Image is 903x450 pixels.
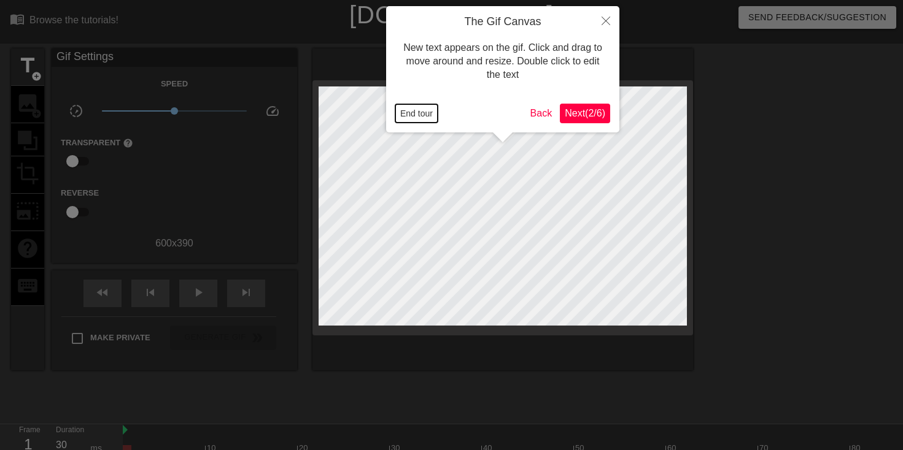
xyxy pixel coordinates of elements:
[61,187,99,199] label: Reverse
[191,285,206,300] span: play_arrow
[29,15,118,25] div: Browse the tutorials!
[143,285,158,300] span: skip_previous
[395,15,610,29] h4: The Gif Canvas
[123,138,133,148] span: help
[592,6,619,34] button: Close
[565,108,605,118] span: Next ( 2 / 6 )
[90,332,150,344] span: Make Private
[69,104,83,118] span: slow_motion_video
[10,12,118,31] a: Browse the tutorials!
[31,71,42,82] span: add_circle
[161,78,188,90] label: Speed
[56,427,84,434] label: Duration
[52,48,297,67] div: Gif Settings
[307,28,651,42] div: The online gif editor
[395,29,610,94] div: New text appears on the gif. Click and drag to move around and resize. Double click to edit the text
[395,104,438,123] button: End tour
[239,285,254,300] span: skip_next
[265,104,280,118] span: speed
[748,10,886,25] span: Send Feedback/Suggestion
[525,104,557,123] button: Back
[16,54,39,77] span: title
[560,104,610,123] button: Next
[61,137,133,149] label: Transparent
[95,285,110,300] span: fast_rewind
[738,6,896,29] button: Send Feedback/Suggestion
[10,12,25,26] span: menu_book
[349,1,554,28] a: [DOMAIN_NAME]
[52,236,297,251] div: 600 x 390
